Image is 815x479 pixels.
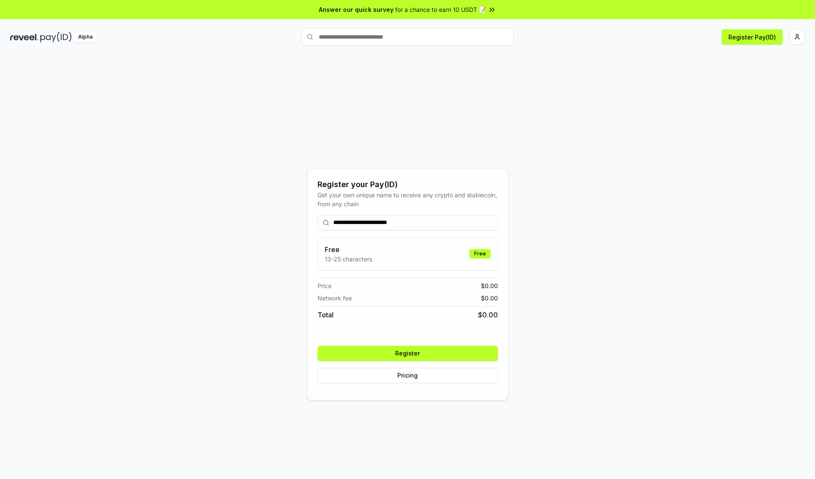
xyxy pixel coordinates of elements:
[318,179,498,190] div: Register your Pay(ID)
[318,294,352,303] span: Network fee
[478,310,498,320] span: $ 0.00
[722,29,783,45] button: Register Pay(ID)
[395,5,486,14] span: for a chance to earn 10 USDT 📝
[40,32,72,42] img: pay_id
[481,281,498,290] span: $ 0.00
[318,190,498,208] div: Get your own unique name to receive any crypto and stablecoin, from any chain
[318,346,498,361] button: Register
[325,244,372,255] h3: Free
[481,294,498,303] span: $ 0.00
[325,255,372,263] p: 13-25 characters
[73,32,97,42] div: Alpha
[318,310,334,320] span: Total
[319,5,393,14] span: Answer our quick survey
[318,281,332,290] span: Price
[469,249,491,258] div: Free
[10,32,39,42] img: reveel_dark
[318,368,498,383] button: Pricing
